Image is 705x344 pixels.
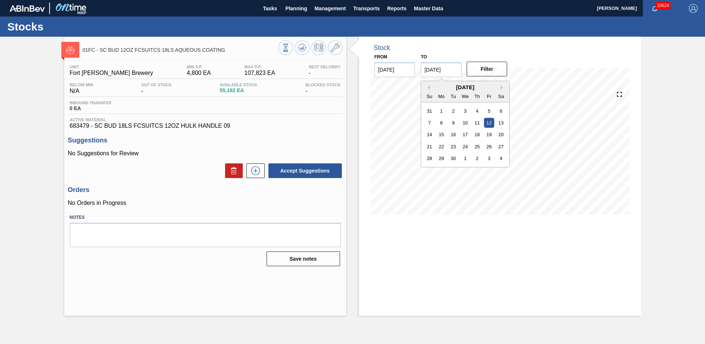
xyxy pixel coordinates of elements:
[437,130,446,140] div: Choose Monday, September 15th, 2025
[496,118,506,128] div: Choose Saturday, September 13th, 2025
[437,118,446,128] div: Choose Monday, September 8th, 2025
[472,106,482,116] div: Choose Thursday, September 4th, 2025
[448,130,458,140] div: Choose Tuesday, September 16th, 2025
[221,163,243,178] div: Delete Suggestions
[267,251,340,266] button: Save notes
[83,47,278,53] span: 01FC - SC BUD 12OZ FCSUITCS 18LS AQUEOUS COATING
[500,85,506,90] button: Next Month
[421,84,509,90] div: [DATE]
[140,83,174,94] div: -
[387,4,406,13] span: Reports
[496,106,506,116] div: Choose Saturday, September 6th, 2025
[421,54,427,59] label: to
[496,91,506,101] div: Sa
[448,142,458,152] div: Choose Tuesday, September 23rd, 2025
[437,153,446,163] div: Choose Monday, September 29th, 2025
[425,85,430,90] button: Previous Month
[472,153,482,163] div: Choose Thursday, October 2nd, 2025
[460,118,470,128] div: Choose Wednesday, September 10th, 2025
[68,137,343,144] h3: Suggestions
[496,142,506,152] div: Choose Saturday, September 27th, 2025
[424,106,434,116] div: Choose Sunday, August 31st, 2025
[484,130,494,140] div: Choose Friday, September 19th, 2025
[328,40,343,55] button: Go to Master Data / General
[262,4,278,13] span: Tasks
[70,65,153,69] span: Unit
[460,130,470,140] div: Choose Wednesday, September 17th, 2025
[66,45,75,54] img: Ícone
[141,83,172,87] span: Out Of Stock
[68,186,343,194] h3: Orders
[220,88,257,93] span: 55,182 EA
[414,4,443,13] span: Master Data
[245,70,275,76] span: 107,823 EA
[448,106,458,116] div: Choose Tuesday, September 2nd, 2025
[484,91,494,101] div: Fr
[496,130,506,140] div: Choose Saturday, September 20th, 2025
[460,106,470,116] div: Choose Wednesday, September 3rd, 2025
[424,118,434,128] div: Choose Sunday, September 7th, 2025
[472,118,482,128] div: Choose Thursday, September 11th, 2025
[448,153,458,163] div: Choose Tuesday, September 30th, 2025
[496,153,506,163] div: Choose Saturday, October 4th, 2025
[304,83,343,94] div: -
[655,1,670,10] span: 10624
[472,142,482,152] div: Choose Thursday, September 25th, 2025
[484,106,494,116] div: Choose Friday, September 5th, 2025
[220,83,257,87] span: Available Stock
[245,65,275,69] span: MAX S.P.
[70,117,341,122] span: Active Material
[467,62,507,76] button: Filter
[424,130,434,140] div: Choose Sunday, September 14th, 2025
[424,91,434,101] div: Su
[424,142,434,152] div: Choose Sunday, September 21st, 2025
[311,40,326,55] button: Schedule Inventory
[374,44,390,52] div: Stock
[484,153,494,163] div: Choose Friday, October 3rd, 2025
[437,142,446,152] div: Choose Monday, September 22nd, 2025
[424,153,434,163] div: Choose Sunday, September 28th, 2025
[68,200,343,206] p: No Orders in Progress
[689,4,698,13] img: Logout
[68,150,343,157] p: No Suggestions for Review
[70,83,93,87] span: Below Min
[268,163,342,178] button: Accept Suggestions
[10,5,45,12] img: TNhmsLtSVTkK8tSr43FrP2fwEKptu5GPRR3wAAAABJRU5ErkJggg==
[437,106,446,116] div: Choose Monday, September 1st, 2025
[7,22,138,31] h1: Stocks
[484,118,494,128] div: Choose Friday, September 12th, 2025
[353,4,380,13] span: Transports
[448,118,458,128] div: Choose Tuesday, September 9th, 2025
[375,54,387,59] label: From
[278,40,293,55] button: Stocks Overview
[265,163,343,179] div: Accept Suggestions
[448,91,458,101] div: Tu
[305,83,341,87] span: Blocked Stock
[643,3,666,14] button: Notifications
[295,40,310,55] button: Update Chart
[243,163,265,178] div: New suggestion
[484,142,494,152] div: Choose Friday, September 26th, 2025
[307,65,342,76] div: -
[424,105,507,164] div: month 2025-09
[375,62,415,77] input: mm/dd/yyyy
[472,130,482,140] div: Choose Thursday, September 18th, 2025
[314,4,346,13] span: Management
[187,70,211,76] span: 4,800 EA
[68,83,95,94] div: N/A
[70,70,153,76] span: Fort [PERSON_NAME] Brewery
[70,212,341,223] label: Notes
[285,4,307,13] span: Planning
[437,91,446,101] div: Mo
[460,153,470,163] div: Choose Wednesday, October 1st, 2025
[308,65,340,69] span: Next Delivery
[187,65,211,69] span: MIN S.P.
[70,106,112,111] span: 0 EA
[460,142,470,152] div: Choose Wednesday, September 24th, 2025
[472,91,482,101] div: Th
[460,91,470,101] div: We
[70,101,112,105] span: Inbound Transfer
[421,62,462,77] input: mm/dd/yyyy
[70,123,341,129] span: 683479 - SC BUD 18LS FCSUITCS 12OZ HULK HANDLE 09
